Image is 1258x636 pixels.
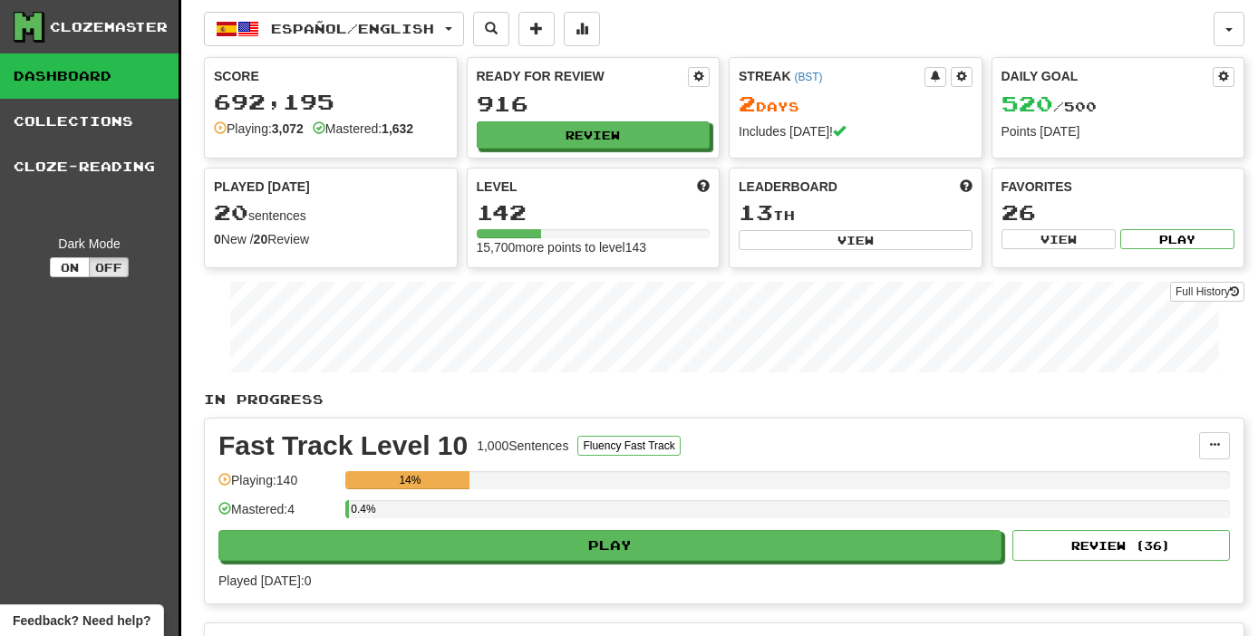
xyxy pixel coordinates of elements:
[577,436,680,456] button: Fluency Fast Track
[1170,282,1244,302] a: Full History
[218,500,336,530] div: Mastered: 4
[218,573,311,588] span: Played [DATE]: 0
[739,201,973,225] div: th
[271,21,434,36] span: Español / English
[477,238,711,256] div: 15,700 more points to level 143
[739,91,756,116] span: 2
[477,178,518,196] span: Level
[214,199,248,225] span: 20
[1012,530,1230,561] button: Review (36)
[272,121,304,136] strong: 3,072
[739,67,924,85] div: Streak
[214,120,304,138] div: Playing:
[214,67,448,85] div: Score
[218,432,468,459] div: Fast Track Level 10
[739,122,973,140] div: Includes [DATE]!
[1120,229,1234,249] button: Play
[351,471,469,489] div: 14%
[214,178,310,196] span: Played [DATE]
[214,230,448,248] div: New / Review
[254,232,268,246] strong: 20
[1002,229,1116,249] button: View
[313,120,413,138] div: Mastered:
[14,235,165,253] div: Dark Mode
[477,201,711,224] div: 142
[1002,201,1235,224] div: 26
[218,530,1002,561] button: Play
[1002,178,1235,196] div: Favorites
[218,471,336,501] div: Playing: 140
[214,91,448,113] div: 692,195
[50,257,90,277] button: On
[477,67,689,85] div: Ready for Review
[1002,91,1053,116] span: 520
[214,232,221,246] strong: 0
[477,121,711,149] button: Review
[564,12,600,46] button: More stats
[477,92,711,115] div: 916
[960,178,973,196] span: This week in points, UTC
[794,71,822,83] a: (BST)
[739,92,973,116] div: Day s
[473,12,509,46] button: Search sentences
[214,201,448,225] div: sentences
[382,121,413,136] strong: 1,632
[1002,99,1097,114] span: / 500
[89,257,129,277] button: Off
[739,178,837,196] span: Leaderboard
[13,612,150,630] span: Open feedback widget
[518,12,555,46] button: Add sentence to collection
[739,199,773,225] span: 13
[50,18,168,36] div: Clozemaster
[477,437,568,455] div: 1,000 Sentences
[204,390,1244,409] p: In Progress
[1002,67,1214,87] div: Daily Goal
[204,12,464,46] button: Español/English
[697,178,710,196] span: Score more points to level up
[739,230,973,250] button: View
[1002,122,1235,140] div: Points [DATE]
